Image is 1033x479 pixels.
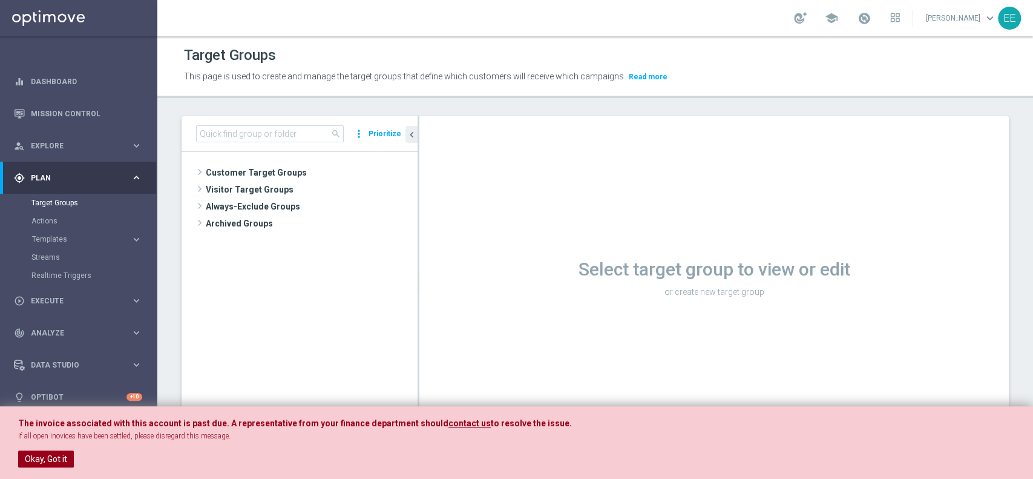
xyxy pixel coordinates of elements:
[131,172,142,183] i: keyboard_arrow_right
[31,198,126,208] a: Target Groups
[131,234,142,245] i: keyboard_arrow_right
[206,215,418,232] span: Archived Groups
[14,97,142,130] div: Mission Control
[14,173,131,183] div: Plan
[31,97,142,130] a: Mission Control
[14,360,131,371] div: Data Studio
[405,126,418,143] button: chevron_left
[31,65,142,97] a: Dashboard
[126,393,142,401] div: +10
[367,126,403,142] button: Prioritize
[491,418,572,428] span: to resolve the issue.
[13,328,143,338] button: track_changes Analyze keyboard_arrow_right
[13,77,143,87] button: equalizer Dashboard
[31,194,156,212] div: Target Groups
[14,140,25,151] i: person_search
[13,141,143,151] button: person_search Explore keyboard_arrow_right
[13,392,143,402] button: lightbulb Optibot +10
[628,70,669,84] button: Read more
[31,362,131,369] span: Data Studio
[14,65,142,97] div: Dashboard
[925,9,998,27] a: [PERSON_NAME]keyboard_arrow_down
[31,212,156,230] div: Actions
[184,47,276,64] h1: Target Groups
[14,296,25,306] i: play_circle_outline
[31,266,156,285] div: Realtime Triggers
[13,360,143,370] button: Data Studio keyboard_arrow_right
[206,181,418,198] span: Visitor Target Groups
[419,286,1009,297] p: or create new target group
[32,236,119,243] span: Templates
[825,12,838,25] span: school
[31,174,131,182] span: Plan
[13,296,143,306] button: play_circle_outline Execute keyboard_arrow_right
[14,173,25,183] i: gps_fixed
[14,140,131,151] div: Explore
[14,328,25,339] i: track_changes
[31,234,143,244] button: Templates keyboard_arrow_right
[31,271,126,280] a: Realtime Triggers
[31,248,156,266] div: Streams
[31,297,131,305] span: Execute
[983,12,997,25] span: keyboard_arrow_down
[14,76,25,87] i: equalizer
[31,253,126,262] a: Streams
[31,142,131,150] span: Explore
[14,328,131,339] div: Analyze
[419,259,1009,280] h1: Select target group to view or edit
[131,327,142,339] i: keyboard_arrow_right
[448,418,491,429] a: contact us
[14,381,142,413] div: Optibot
[131,359,142,371] i: keyboard_arrow_right
[998,7,1021,30] div: EE
[13,173,143,183] button: gps_fixed Plan keyboard_arrow_right
[18,451,74,467] button: Okay, Got it
[406,129,418,140] i: chevron_left
[14,296,131,306] div: Execute
[31,329,131,337] span: Analyze
[13,109,143,119] button: Mission Control
[353,125,365,142] i: more_vert
[18,418,448,428] span: The invoice associated with this account is past due. A representative from your finance departme...
[32,236,131,243] div: Templates
[31,230,156,248] div: Templates
[18,431,1015,441] p: If all open inovices have been settled, please disregard this message.
[14,392,25,403] i: lightbulb
[184,71,626,81] span: This page is used to create and manage the target groups that define which customers will receive...
[196,125,344,142] input: Quick find group or folder
[331,129,341,139] span: search
[206,164,418,181] span: Customer Target Groups
[31,216,126,226] a: Actions
[131,140,142,151] i: keyboard_arrow_right
[131,295,142,306] i: keyboard_arrow_right
[31,381,126,413] a: Optibot
[206,198,418,215] span: Always-Exclude Groups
